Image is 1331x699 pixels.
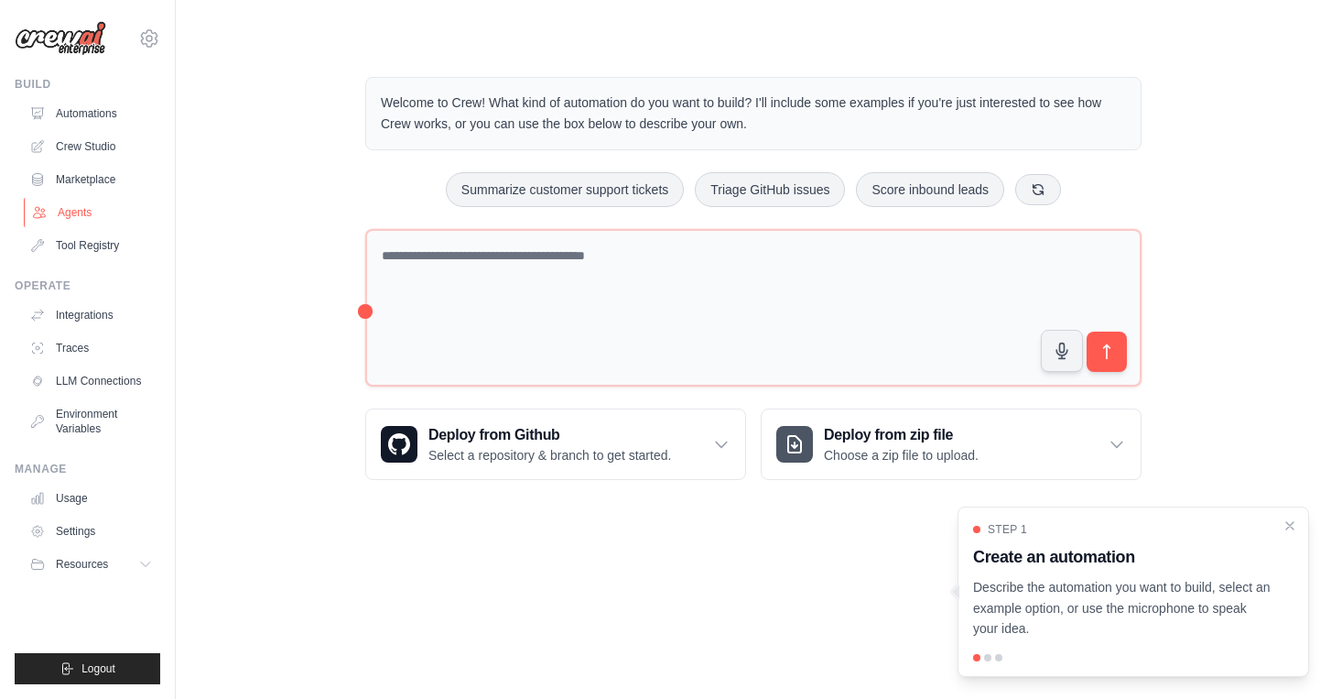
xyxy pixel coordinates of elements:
button: Resources [22,550,160,579]
p: Welcome to Crew! What kind of automation do you want to build? I'll include some examples if you'... [381,93,1126,135]
img: Logo [15,21,106,56]
div: Manage [15,462,160,476]
h3: Deploy from Github [428,424,671,446]
a: Settings [22,517,160,546]
button: Close walkthrough [1282,519,1297,533]
div: Operate [15,279,160,293]
button: Triage GitHub issues [695,172,845,207]
p: Choose a zip file to upload. [824,446,979,464]
a: Usage [22,484,160,513]
a: Crew Studio [22,132,160,161]
h3: Create an automation [973,544,1271,570]
p: Select a repository & branch to get started. [428,446,671,464]
span: Step 1 [988,522,1027,537]
iframe: Chat Widget [1239,611,1331,699]
div: Build [15,77,160,92]
button: Logout [15,653,160,684]
p: Describe the automation you want to build, select an example option, or use the microphone to spe... [973,577,1271,639]
span: Resources [56,557,108,572]
a: Marketplace [22,165,160,194]
span: Logout [81,661,115,676]
a: Automations [22,99,160,128]
button: Score inbound leads [856,172,1004,207]
button: Summarize customer support tickets [446,172,684,207]
a: Tool Registry [22,231,160,260]
a: Environment Variables [22,399,160,443]
a: Agents [24,198,162,227]
a: Integrations [22,300,160,330]
div: Widget de chat [1239,611,1331,699]
h3: Deploy from zip file [824,424,979,446]
a: Traces [22,333,160,363]
a: LLM Connections [22,366,160,396]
